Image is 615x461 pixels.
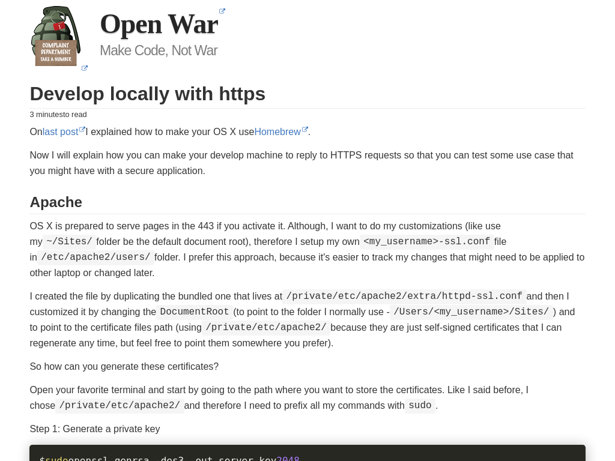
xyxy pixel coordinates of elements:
[43,235,97,249] code: ~/Sites/
[29,83,585,109] h1: Develop locally with https
[43,127,86,137] a: last post
[29,194,585,214] h2: Apache
[405,399,435,413] code: sudo
[254,127,307,137] a: Homebrew
[29,359,585,375] p: So how can you generate these certificates?
[282,289,526,304] code: /private/etc/apache2/extra/httpd-ssl.conf
[202,321,330,335] code: /private/etc/apache2/
[29,124,585,140] p: On I explained how to make your OS X use .
[100,8,225,39] a: Open War
[29,109,585,121] small: 3 minutes to read
[29,218,585,281] p: OS X is prepared to serve pages in the 443 if you activate it. Although, I want to do my customiz...
[29,382,585,414] p: Open your favorite terminal and start by going to the path where you want to store the certificat...
[31,6,80,66] img: Home
[360,235,494,249] code: <my_username>-ssl.conf
[29,289,585,351] p: I created the file by duplicating the bundled one that lives at and then I customized it by chang...
[156,305,233,319] code: DocumentRoot
[29,148,585,179] p: Now I will explain how you can make your develop machine to reply to HTTPS requests so that you c...
[55,399,184,413] code: /private/etc/apache2/
[19,42,596,59] h3: Make Code, Not War
[390,305,553,319] code: /Users/<my_username>/Sites/
[19,6,100,79] a: Home
[37,250,154,265] code: /etc/apache2/users/
[29,421,585,437] p: Step 1: Generate a private key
